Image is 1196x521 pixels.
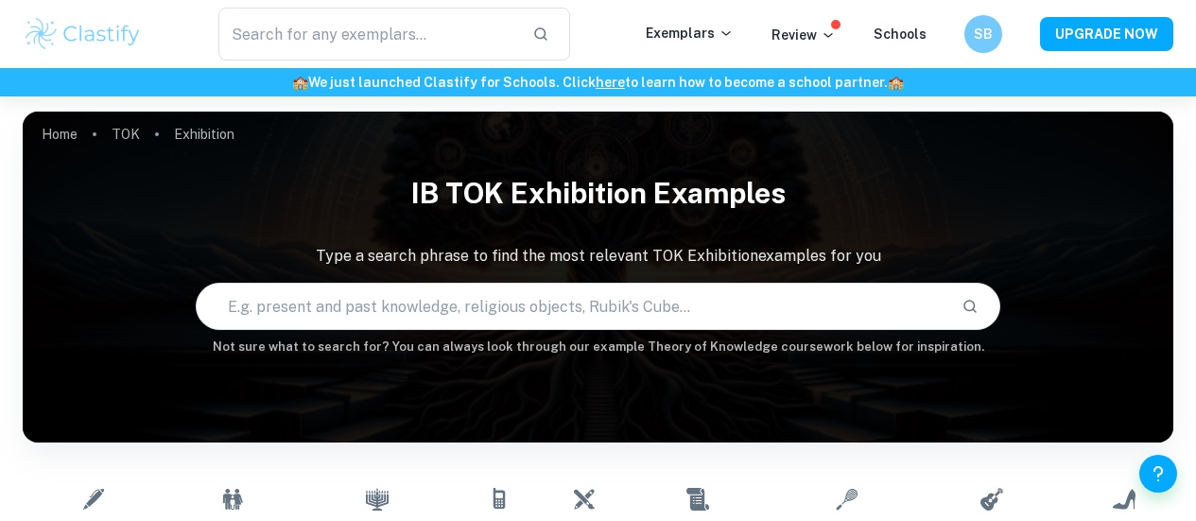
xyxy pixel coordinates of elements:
button: SB [964,15,1002,53]
p: Review [771,25,836,45]
button: Search [954,290,986,322]
span: 🏫 [888,75,904,90]
a: TOK [112,121,140,148]
h6: We just launched Clastify for Schools. Click to learn how to become a school partner. [4,72,1192,93]
h6: SB [973,24,995,44]
button: UPGRADE NOW [1040,17,1173,51]
h6: Not sure what to search for? You can always look through our example Theory of Knowledge coursewo... [23,338,1173,356]
span: 🏫 [292,75,308,90]
p: Exhibition [174,124,234,145]
a: here [596,75,625,90]
input: E.g. present and past knowledge, religious objects, Rubik's Cube... [197,280,947,333]
input: Search for any exemplars... [218,8,517,61]
a: Home [42,121,78,148]
a: Schools [874,26,927,42]
img: Clastify logo [23,15,143,53]
button: Help and Feedback [1139,455,1177,493]
p: Exemplars [646,23,734,43]
h1: IB TOK Exhibition examples [23,165,1173,222]
p: Type a search phrase to find the most relevant TOK Exhibition examples for you [23,245,1173,268]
